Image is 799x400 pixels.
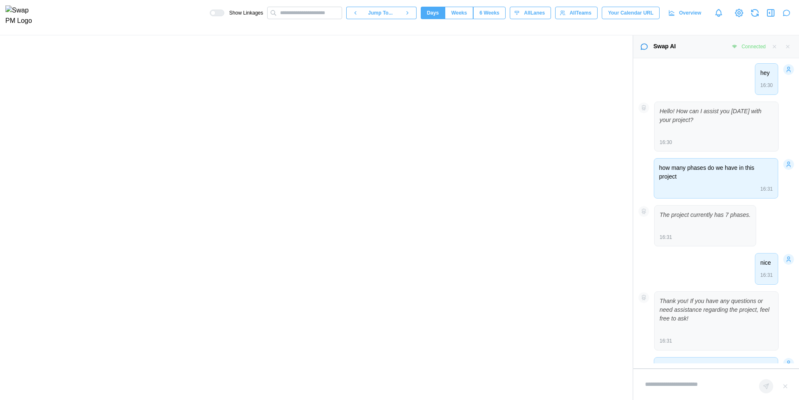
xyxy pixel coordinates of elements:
[445,7,473,19] button: Weeks
[679,7,701,19] span: Overview
[781,7,792,19] button: Close chat
[659,185,773,193] div: 16:31
[760,258,773,267] p: nice
[5,5,39,26] img: Swap PM Logo
[427,7,439,19] span: Days
[602,7,660,19] button: Your Calendar URL
[555,7,598,19] button: AllTeams
[510,7,551,19] button: AllLanes
[749,7,761,19] button: Refresh Grid
[653,42,676,51] div: Swap AI
[608,7,653,19] span: Your Calendar URL
[712,6,726,20] a: Notifications
[368,7,393,19] span: Jump To...
[659,363,773,380] p: what would your opinon about IND vs PAK asia cup final/
[660,211,751,219] p: The project currently has 7 phases.
[660,107,773,124] p: Hello! How can I assist you [DATE] with your project?
[364,7,398,19] button: Jump To...
[770,42,779,51] button: Clear messages
[733,7,745,19] a: View Project
[479,7,499,19] span: 6 Weeks
[760,69,773,77] p: hey
[783,42,792,51] button: Close chat
[760,271,773,279] div: 16:31
[473,7,506,19] button: 6 Weeks
[660,297,773,323] p: Thank you! If you have any questions or need assistance regarding the project, feel free to ask!
[524,7,545,19] span: All Lanes
[660,139,773,147] div: 16:30
[570,7,591,19] span: All Teams
[421,7,445,19] button: Days
[760,82,773,89] div: 16:30
[660,337,773,345] div: 16:31
[451,7,467,19] span: Weeks
[742,43,766,51] div: Connected
[224,10,263,16] span: Show Linkages
[765,7,777,19] button: Open Drawer
[659,164,773,181] p: how many phases do we have in this project
[664,7,707,19] a: Overview
[660,234,751,241] div: 16:31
